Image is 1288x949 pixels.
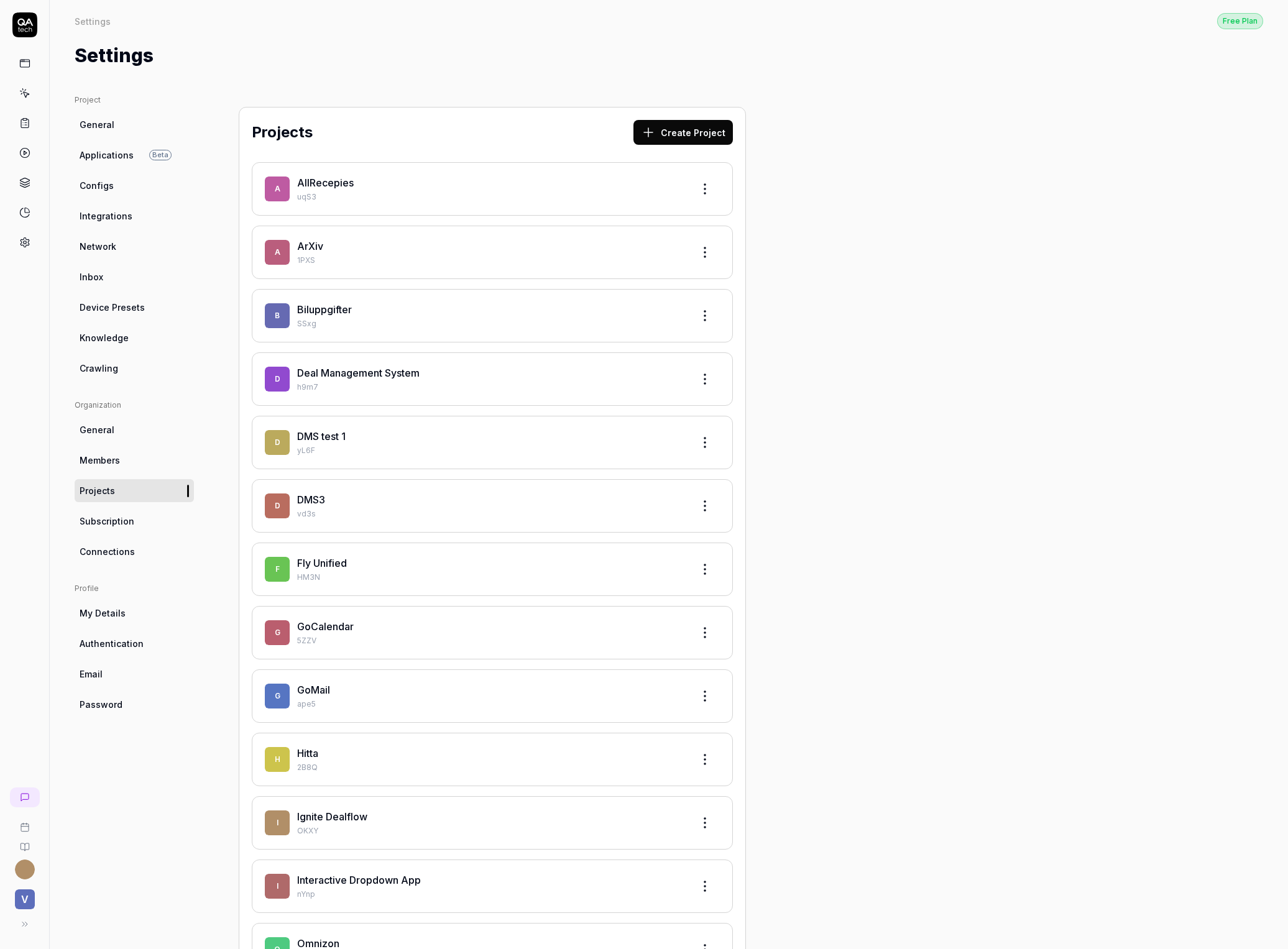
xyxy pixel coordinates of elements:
span: G [265,620,290,645]
span: F [265,557,290,582]
p: HM3N [297,572,683,583]
a: Members [75,449,194,472]
a: DMS3 [297,493,325,506]
a: Book a call with us [5,812,44,832]
a: ApplicationsBeta [75,144,194,167]
div: Free Plan [1217,13,1263,29]
span: Authentication [80,637,144,650]
p: SSxg [297,318,683,329]
span: Network [80,240,116,253]
span: Knowledge [80,331,129,344]
span: Members [80,454,120,467]
a: Integrations [75,204,194,227]
p: 5ZZV [297,635,683,646]
span: Subscription [80,515,134,528]
span: Connections [80,545,135,558]
a: New conversation [10,787,40,807]
span: G [265,684,290,708]
a: Inbox [75,265,194,288]
h1: Settings [75,42,154,70]
a: Crawling [75,357,194,380]
span: A [265,240,290,265]
a: Ignite Dealflow [297,810,367,823]
a: Configs [75,174,194,197]
span: V [15,889,35,909]
p: OKXY [297,825,683,837]
span: Email [80,667,103,681]
a: GoMail [297,684,330,696]
span: Projects [80,484,115,497]
p: vd3s [297,508,683,520]
span: Crawling [80,362,118,375]
span: B [265,303,290,328]
span: D [265,367,290,392]
div: Project [75,94,194,106]
button: V [5,879,44,912]
p: nYnp [297,889,683,900]
div: Settings [75,15,111,27]
span: Applications [80,149,134,162]
a: Hitta [297,747,318,759]
p: uqS3 [297,191,683,203]
span: I [265,810,290,835]
p: 2B8Q [297,762,683,773]
span: D [265,493,290,518]
a: Network [75,235,194,258]
a: Email [75,662,194,685]
span: Beta [149,150,172,160]
h2: Projects [252,121,313,144]
p: yL6F [297,445,683,456]
a: ArXiv [297,240,323,252]
a: Authentication [75,632,194,655]
a: Free Plan [1217,12,1263,29]
a: Deal Management System [297,367,420,379]
p: h9m7 [297,382,683,393]
span: D [265,430,290,455]
a: DMS test 1 [297,430,346,442]
span: I [265,874,290,899]
button: Create Project [633,120,733,145]
span: My Details [80,607,126,620]
div: Profile [75,583,194,594]
a: My Details [75,602,194,625]
span: Configs [80,179,114,192]
a: Biluppgifter [297,303,352,316]
a: Fly Unified [297,557,347,569]
span: H [265,747,290,772]
p: ape5 [297,699,683,710]
a: Subscription [75,510,194,533]
a: Documentation [5,832,44,852]
a: AllRecepies [297,177,354,189]
span: General [80,423,114,436]
span: A [265,177,290,201]
p: 1PXS [297,255,683,266]
span: Inbox [80,270,103,283]
a: Projects [75,479,194,502]
span: Integrations [80,209,132,222]
a: Knowledge [75,326,194,349]
a: GoCalendar [297,620,354,633]
a: Password [75,693,194,716]
a: General [75,418,194,441]
div: Organization [75,400,194,411]
span: General [80,118,114,131]
a: Connections [75,540,194,563]
a: Device Presets [75,296,194,319]
a: General [75,113,194,136]
span: Password [80,698,122,711]
span: Device Presets [80,301,145,314]
a: Interactive Dropdown App [297,874,421,886]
